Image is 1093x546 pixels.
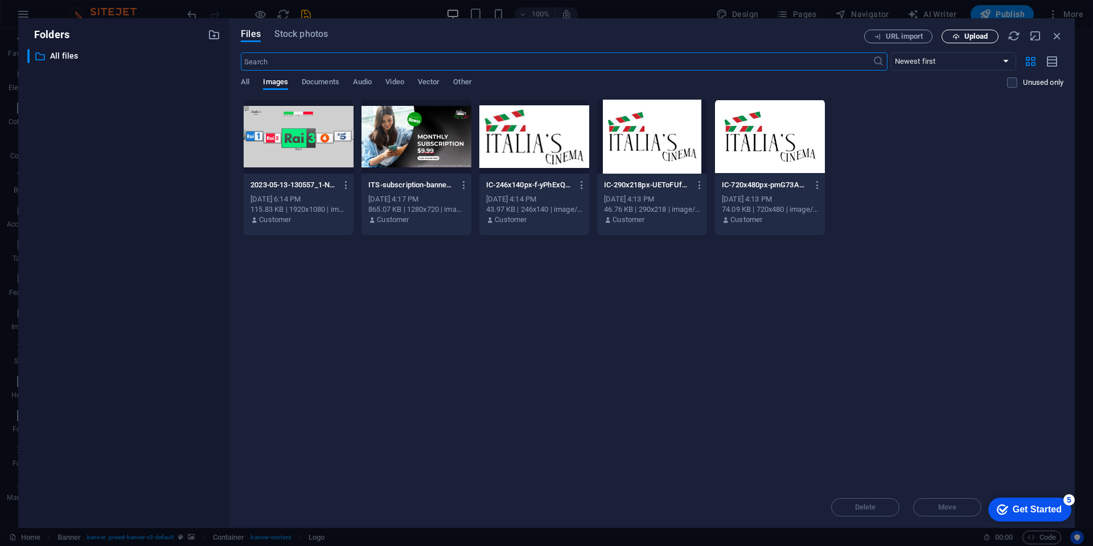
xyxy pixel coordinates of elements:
[486,194,582,204] div: [DATE] 4:14 PM
[418,75,440,91] span: Vector
[250,204,347,215] div: 115.83 KB | 1920x1080 | image/jpeg
[604,204,700,215] div: 46.76 KB | 290x218 | image/jpeg
[302,75,339,91] span: Documents
[263,75,288,91] span: Images
[964,33,988,40] span: Upload
[9,6,92,30] div: Get Started 5 items remaining, 0% complete
[353,75,372,91] span: Audio
[50,50,199,63] p: All files
[722,180,807,190] p: IC-720x480px-pmG73AMIWpw3QjES_XYedg.jpg
[208,28,220,41] i: Create new folder
[886,33,923,40] span: URL import
[250,180,336,190] p: 2023-05-13-130557_1-NIhdtXnqTMdWu7PEMVeduQ.jpg
[1029,30,1042,42] i: Minimize
[864,30,932,43] button: URL import
[1023,77,1063,88] p: Displays only files that are not in use on the website. Files added during this session can still...
[27,49,30,63] div: ​
[368,204,465,215] div: 865.07 KB | 1280x720 | image/jpeg
[1051,30,1063,42] i: Close
[27,27,69,42] p: Folders
[368,180,454,190] p: ITS-subscription-banner-1280x720px-2-q7xIGB7Zm_BSj25G7Tycew.jpeg
[722,204,818,215] div: 74.09 KB | 720x480 | image/jpeg
[250,194,347,204] div: [DATE] 6:14 PM
[730,215,762,225] p: Customer
[259,215,291,225] p: Customer
[241,75,249,91] span: All
[368,194,465,204] div: [DATE] 4:17 PM
[486,204,582,215] div: 43.97 KB | 246x140 | image/jpeg
[1008,30,1020,42] i: Reload
[604,194,700,204] div: [DATE] 4:13 PM
[274,27,328,41] span: Stock photos
[385,75,404,91] span: Video
[377,215,409,225] p: Customer
[34,13,83,23] div: Get Started
[942,30,999,43] button: Upload
[241,27,261,41] span: Files
[495,215,527,225] p: Customer
[84,2,96,14] div: 5
[453,75,471,91] span: Other
[722,194,818,204] div: [DATE] 4:13 PM
[604,180,689,190] p: IC-290x218px-UEToFUfnkkm5e9zImfqJBw.jpg
[486,180,572,190] p: IC-246x140px-f-yPhExQRIR9Q-JhaKmpFA.jpg
[613,215,644,225] p: Customer
[241,52,872,71] input: Search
